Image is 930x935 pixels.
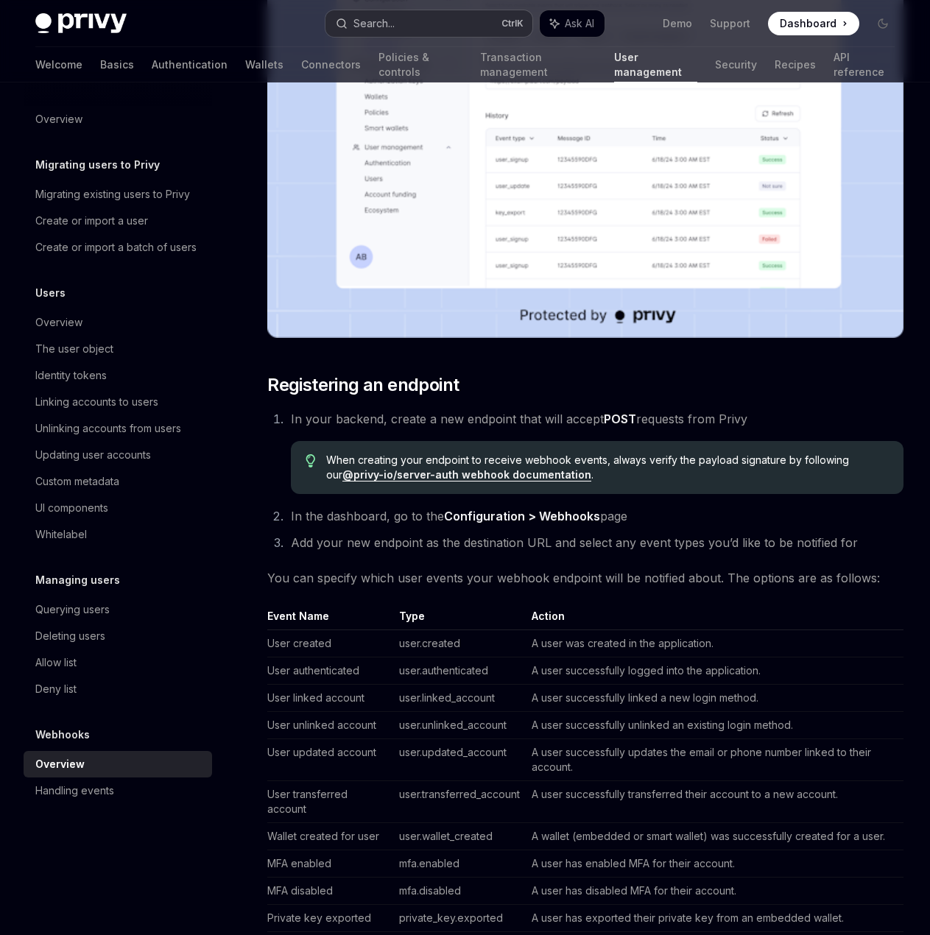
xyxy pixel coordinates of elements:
a: Authentication [152,47,228,82]
td: MFA enabled [267,850,393,878]
td: user.linked_account [393,685,526,712]
span: You can specify which user events your webhook endpoint will be notified about. The options are a... [267,568,903,588]
td: Private key exported [267,905,393,932]
td: A user has disabled MFA for their account. [526,878,903,905]
span: When creating your endpoint to receive webhook events, always verify the payload signature by fol... [326,453,889,482]
a: Basics [100,47,134,82]
div: Handling events [35,782,114,800]
td: A wallet (embedded or smart wallet) was successfully created for a user. [526,823,903,850]
a: Updating user accounts [24,442,212,468]
span: Add your new endpoint as the destination URL and select any event types you’d like to be notified... [291,535,858,550]
svg: Tip [306,454,316,467]
img: dark logo [35,13,127,34]
div: Overview [35,755,85,773]
div: Deny list [35,680,77,698]
span: Ask AI [565,16,594,31]
a: Welcome [35,47,82,82]
div: Linking accounts to users [35,393,158,411]
td: A user successfully unlinked an existing login method. [526,712,903,739]
a: Recipes [775,47,816,82]
strong: Configuration > Webhooks [444,509,600,523]
a: Unlinking accounts from users [24,415,212,442]
span: Ctrl K [501,18,524,29]
a: API reference [834,47,895,82]
td: A user has exported their private key from an embedded wallet. [526,905,903,932]
div: Unlinking accounts from users [35,420,181,437]
a: Querying users [24,596,212,623]
td: User created [267,630,393,657]
a: Connectors [301,47,361,82]
td: User updated account [267,739,393,781]
div: Custom metadata [35,473,119,490]
div: Migrating existing users to Privy [35,186,190,203]
td: mfa.disabled [393,878,526,905]
h5: Webhooks [35,726,90,744]
td: Wallet created for user [267,823,393,850]
strong: POST [604,412,636,426]
a: Create or import a batch of users [24,234,212,261]
span: In the dashboard, go to the page [291,509,627,523]
div: Create or import a batch of users [35,239,197,256]
td: A user successfully updates the email or phone number linked to their account. [526,739,903,781]
div: Overview [35,110,82,128]
a: Deleting users [24,623,212,649]
a: Overview [24,309,212,336]
span: In your backend, create a new endpoint that will accept requests from Privy [291,412,747,426]
td: User transferred account [267,781,393,823]
div: Querying users [35,601,110,618]
td: User linked account [267,685,393,712]
td: A user successfully linked a new login method. [526,685,903,712]
a: Policies & controls [378,47,462,82]
a: Dashboard [768,12,859,35]
td: user.authenticated [393,657,526,685]
a: The user object [24,336,212,362]
a: User management [614,47,697,82]
a: Deny list [24,676,212,702]
span: Registering an endpoint [267,373,459,397]
h5: Migrating users to Privy [35,156,160,174]
a: Wallets [245,47,283,82]
span: Dashboard [780,16,836,31]
td: user.unlinked_account [393,712,526,739]
div: Deleting users [35,627,105,645]
td: user.updated_account [393,739,526,781]
a: Transaction management [480,47,596,82]
button: Search...CtrlK [325,10,532,37]
a: @privy-io/server-auth webhook documentation [342,468,591,481]
a: Demo [663,16,692,31]
button: Toggle dark mode [871,12,895,35]
div: UI components [35,499,108,517]
td: A user was created in the application. [526,630,903,657]
td: MFA disabled [267,878,393,905]
td: mfa.enabled [393,850,526,878]
td: A user has enabled MFA for their account. [526,850,903,878]
button: Ask AI [540,10,605,37]
div: The user object [35,340,113,358]
td: user.transferred_account [393,781,526,823]
a: Support [710,16,750,31]
td: A user successfully logged into the application. [526,657,903,685]
a: Overview [24,751,212,777]
a: Linking accounts to users [24,389,212,415]
a: Identity tokens [24,362,212,389]
td: User authenticated [267,657,393,685]
th: Action [526,609,903,630]
h5: Managing users [35,571,120,589]
a: Allow list [24,649,212,676]
a: Handling events [24,777,212,804]
div: Updating user accounts [35,446,151,464]
div: Allow list [35,654,77,671]
th: Type [393,609,526,630]
div: Search... [353,15,395,32]
div: Create or import a user [35,212,148,230]
div: Whitelabel [35,526,87,543]
a: Create or import a user [24,208,212,234]
td: private_key.exported [393,905,526,932]
td: user.created [393,630,526,657]
a: UI components [24,495,212,521]
h5: Users [35,284,66,302]
a: Custom metadata [24,468,212,495]
a: Whitelabel [24,521,212,548]
th: Event Name [267,609,393,630]
td: A user successfully transferred their account to a new account. [526,781,903,823]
